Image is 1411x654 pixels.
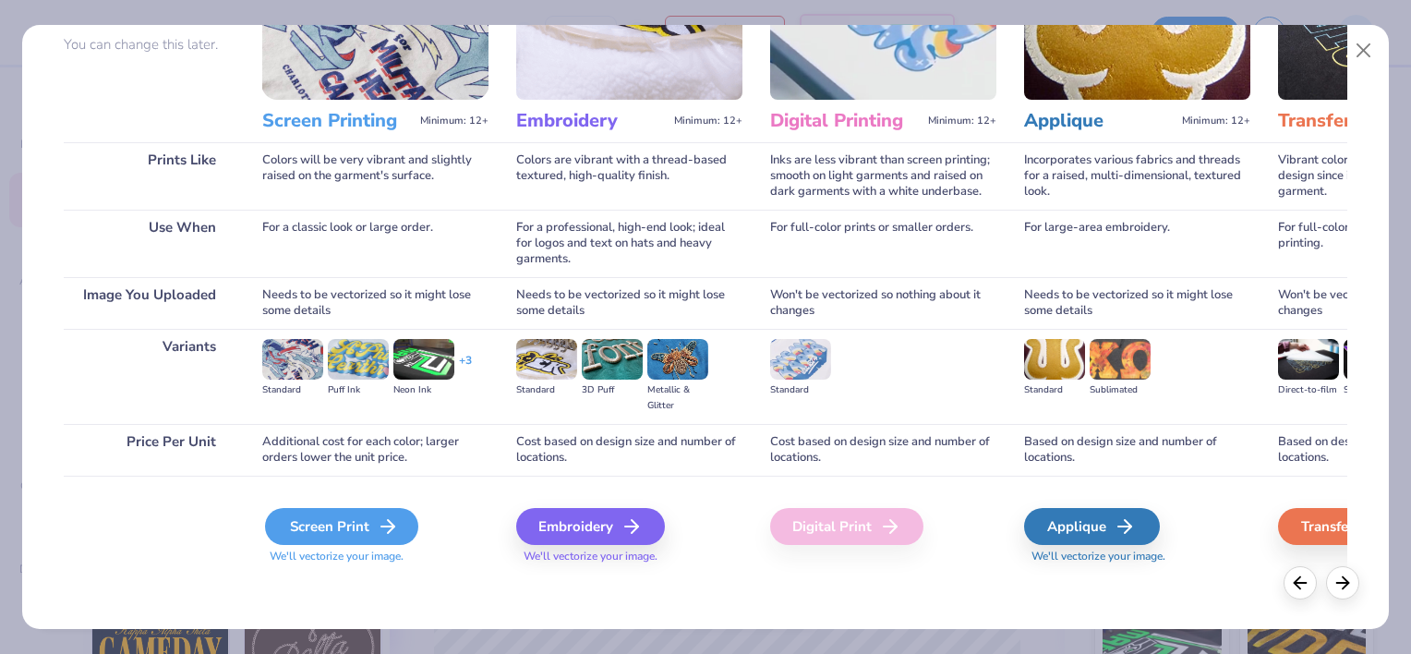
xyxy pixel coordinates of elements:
[459,353,472,384] div: + 3
[647,382,708,414] div: Metallic & Glitter
[1024,339,1085,380] img: Standard
[770,109,921,133] h3: Digital Printing
[262,339,323,380] img: Standard
[770,210,996,277] div: For full-color prints or smaller orders.
[1024,142,1250,210] div: Incorporates various fabrics and threads for a raised, multi-dimensional, textured look.
[1344,339,1405,380] img: Supacolor
[1182,115,1250,127] span: Minimum: 12+
[1344,382,1405,398] div: Supacolor
[262,109,413,133] h3: Screen Printing
[516,508,665,545] div: Embroidery
[1278,339,1339,380] img: Direct-to-film
[516,277,742,329] div: Needs to be vectorized so it might lose some details
[516,549,742,564] span: We'll vectorize your image.
[516,210,742,277] div: For a professional, high-end look; ideal for logos and text on hats and heavy garments.
[516,382,577,398] div: Standard
[770,142,996,210] div: Inks are less vibrant than screen printing; smooth on light garments and raised on dark garments ...
[770,508,923,545] div: Digital Print
[64,424,235,476] div: Price Per Unit
[770,382,831,398] div: Standard
[64,210,235,277] div: Use When
[1090,382,1151,398] div: Sublimated
[64,329,235,424] div: Variants
[393,382,454,398] div: Neon Ink
[582,382,643,398] div: 3D Puff
[265,508,418,545] div: Screen Print
[1024,210,1250,277] div: For large-area embroidery.
[262,210,488,277] div: For a classic look or large order.
[516,424,742,476] div: Cost based on design size and number of locations.
[1024,424,1250,476] div: Based on design size and number of locations.
[928,115,996,127] span: Minimum: 12+
[1024,277,1250,329] div: Needs to be vectorized so it might lose some details
[1024,109,1175,133] h3: Applique
[674,115,742,127] span: Minimum: 12+
[262,382,323,398] div: Standard
[262,277,488,329] div: Needs to be vectorized so it might lose some details
[64,277,235,329] div: Image You Uploaded
[582,339,643,380] img: 3D Puff
[1024,508,1160,545] div: Applique
[1090,339,1151,380] img: Sublimated
[1024,549,1250,564] span: We'll vectorize your image.
[1024,382,1085,398] div: Standard
[516,339,577,380] img: Standard
[262,424,488,476] div: Additional cost for each color; larger orders lower the unit price.
[516,109,667,133] h3: Embroidery
[516,142,742,210] div: Colors are vibrant with a thread-based textured, high-quality finish.
[328,339,389,380] img: Puff Ink
[1278,382,1339,398] div: Direct-to-film
[770,424,996,476] div: Cost based on design size and number of locations.
[770,277,996,329] div: Won't be vectorized so nothing about it changes
[770,339,831,380] img: Standard
[64,142,235,210] div: Prints Like
[64,37,235,53] p: You can change this later.
[420,115,488,127] span: Minimum: 12+
[328,382,389,398] div: Puff Ink
[262,549,488,564] span: We'll vectorize your image.
[393,339,454,380] img: Neon Ink
[647,339,708,380] img: Metallic & Glitter
[1346,33,1381,68] button: Close
[262,142,488,210] div: Colors will be very vibrant and slightly raised on the garment's surface.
